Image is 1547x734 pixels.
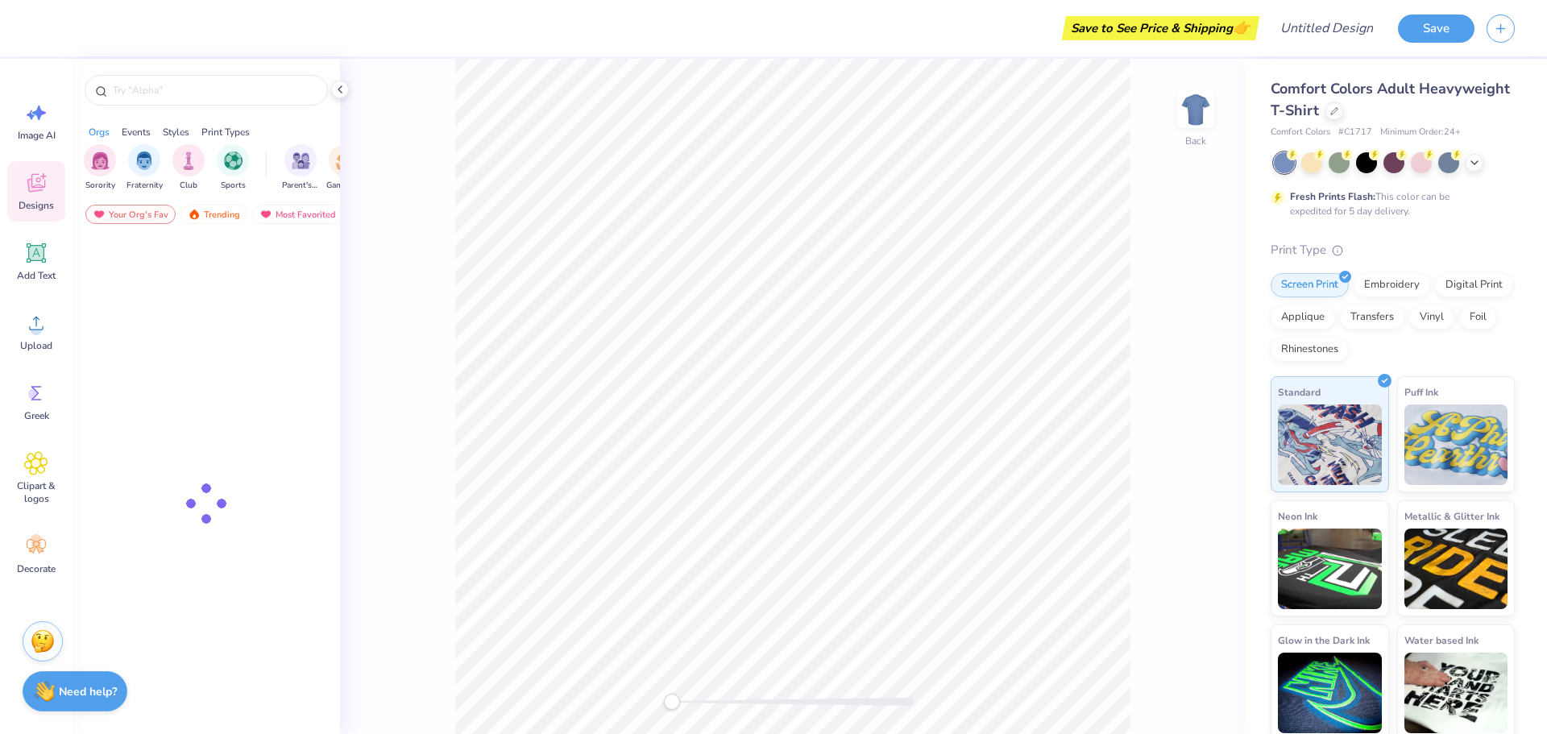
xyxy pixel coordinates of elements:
[221,180,246,192] span: Sports
[282,180,319,192] span: Parent's Weekend
[1278,384,1321,400] span: Standard
[1290,190,1375,203] strong: Fresh Prints Flash:
[1354,273,1430,297] div: Embroidery
[1435,273,1513,297] div: Digital Print
[1271,79,1510,120] span: Comfort Colors Adult Heavyweight T-Shirt
[1398,15,1474,43] button: Save
[1404,632,1479,649] span: Water based Ink
[1271,305,1335,330] div: Applique
[111,82,317,98] input: Try "Alpha"
[1404,404,1508,485] img: Puff Ink
[84,144,116,192] div: filter for Sorority
[217,144,249,192] div: filter for Sports
[292,151,310,170] img: Parent's Weekend Image
[10,479,63,505] span: Clipart & logos
[126,144,163,192] button: filter button
[135,151,153,170] img: Fraternity Image
[1267,12,1386,44] input: Untitled Design
[19,199,54,212] span: Designs
[17,269,56,282] span: Add Text
[172,144,205,192] div: filter for Club
[1409,305,1454,330] div: Vinyl
[89,125,110,139] div: Orgs
[1278,632,1370,649] span: Glow in the Dark Ink
[18,129,56,142] span: Image AI
[217,144,249,192] button: filter button
[1271,273,1349,297] div: Screen Print
[1340,305,1404,330] div: Transfers
[1290,189,1488,218] div: This color can be expedited for 5 day delivery.
[24,409,49,422] span: Greek
[1271,126,1330,139] span: Comfort Colors
[1180,93,1212,126] img: Back
[252,205,343,224] div: Most Favorited
[1278,508,1317,525] span: Neon Ink
[1338,126,1372,139] span: # C1717
[59,684,117,699] strong: Need help?
[1404,529,1508,609] img: Metallic & Glitter Ink
[163,125,189,139] div: Styles
[326,144,363,192] div: filter for Game Day
[224,151,243,170] img: Sports Image
[126,144,163,192] div: filter for Fraternity
[1404,384,1438,400] span: Puff Ink
[122,125,151,139] div: Events
[91,151,110,170] img: Sorority Image
[85,205,176,224] div: Your Org's Fav
[1185,134,1206,148] div: Back
[180,205,247,224] div: Trending
[326,180,363,192] span: Game Day
[20,339,52,352] span: Upload
[180,180,197,192] span: Club
[336,151,355,170] img: Game Day Image
[172,144,205,192] button: filter button
[1278,529,1382,609] img: Neon Ink
[664,694,680,710] div: Accessibility label
[326,144,363,192] button: filter button
[84,144,116,192] button: filter button
[188,209,201,220] img: trending.gif
[1271,338,1349,362] div: Rhinestones
[180,151,197,170] img: Club Image
[201,125,250,139] div: Print Types
[1278,653,1382,733] img: Glow in the Dark Ink
[85,180,115,192] span: Sorority
[259,209,272,220] img: most_fav.gif
[93,209,106,220] img: most_fav.gif
[1271,241,1515,259] div: Print Type
[1404,653,1508,733] img: Water based Ink
[1066,16,1255,40] div: Save to See Price & Shipping
[1459,305,1497,330] div: Foil
[1380,126,1461,139] span: Minimum Order: 24 +
[1404,508,1499,525] span: Metallic & Glitter Ink
[1278,404,1382,485] img: Standard
[1233,18,1250,37] span: 👉
[282,144,319,192] button: filter button
[17,562,56,575] span: Decorate
[126,180,163,192] span: Fraternity
[282,144,319,192] div: filter for Parent's Weekend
